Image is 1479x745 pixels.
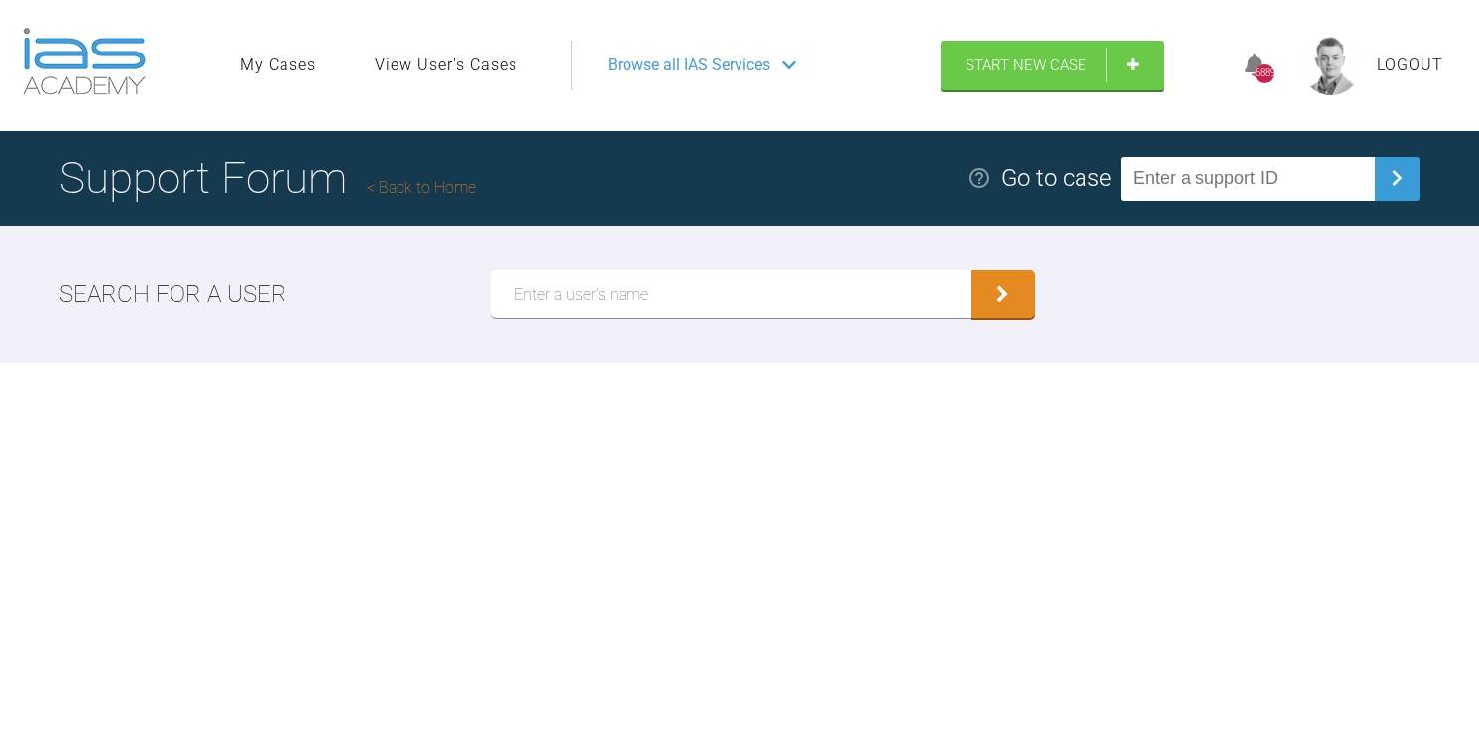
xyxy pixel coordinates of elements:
[367,178,476,197] a: Back to Home
[1001,160,1111,197] div: Go to case
[1255,64,1274,83] div: 6889
[375,53,517,78] a: View User's Cases
[966,56,1086,74] span: Start New Case
[941,41,1164,90] a: Start New Case
[967,166,991,190] img: help.e70b9f3d.svg
[23,28,146,95] img: logo-light.3e3ef733.png
[1302,36,1361,95] img: profile.png
[1377,53,1443,78] a: Logout
[240,53,316,78] a: My Cases
[1381,162,1413,194] img: chevronRight.28bd32b0.svg
[491,270,971,318] input: Enter a user's name
[1121,157,1375,201] input: Enter a support ID
[608,53,770,78] span: Browse all IAS Services
[59,144,476,213] h1: Support Forum
[59,275,286,313] h2: Search for a user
